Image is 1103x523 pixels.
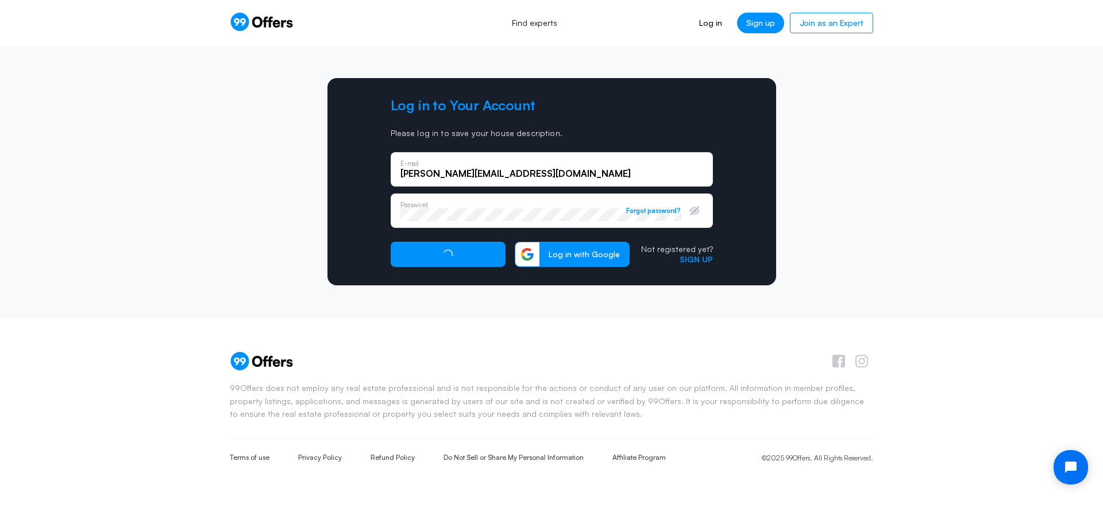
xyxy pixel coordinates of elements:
[737,13,784,33] a: Sign up
[1044,440,1098,494] iframe: Tidio Chat
[400,202,428,208] p: Password
[690,13,731,33] a: Log in
[1,506,2,506] img: ct
[790,13,873,33] a: Join as an Expert
[230,382,873,420] p: 99Offers does not employ any real estate professional and is not responsible for the actions or c...
[626,207,681,215] button: Forgot password?
[391,128,713,138] p: Please log in to save your house description.
[641,244,713,254] p: Not registered yet?
[680,254,713,264] a: Sign up
[539,249,629,259] span: Log in with Google
[612,453,666,463] a: Affiliate Program
[443,453,584,463] a: Do Not Sell or Share My Personal Information
[515,242,630,267] button: Log in with Google
[400,160,418,166] p: E-mail
[298,453,342,463] a: Privacy Policy
[230,453,269,463] a: Terms of use
[391,96,713,114] h2: Log in to Your Account
[499,10,570,36] a: Find experts
[371,453,415,463] a: Refund Policy
[762,452,873,463] p: ©2025 99Offers. All Rights Reserved.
